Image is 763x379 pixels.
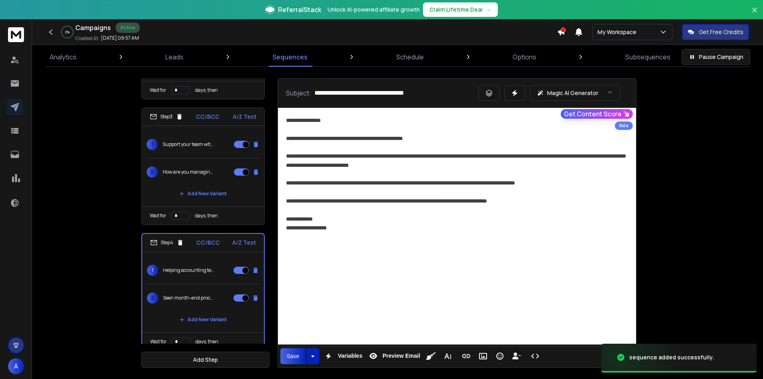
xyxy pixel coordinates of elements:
button: Get Content Score [561,109,633,119]
p: CC/BCC [196,239,220,247]
p: Helping accounting teams move faster [163,267,214,274]
p: Analytics [50,52,77,62]
h1: Campaigns [75,23,111,32]
p: Support your team without increasing payroll [163,141,214,148]
p: A/Z Test [233,113,256,121]
p: days, then [195,87,218,93]
p: days, then [195,338,218,345]
p: Wait for [150,87,166,93]
p: 0 % [65,30,70,34]
p: Subsequences [625,52,670,62]
button: Save [280,348,306,364]
a: Options [508,47,541,67]
p: Subject: [286,88,311,98]
div: Beta [615,122,633,130]
button: Preview Email [366,348,422,364]
p: A/Z Test [232,239,256,247]
p: Options [513,52,536,62]
button: A [8,358,24,374]
div: Step 4 [150,239,184,246]
button: Claim Lifetime Deal→ [423,2,498,17]
span: ReferralStack [278,5,321,14]
span: 1 [147,265,158,276]
p: Wait for [150,213,166,219]
span: Preview Email [381,353,422,359]
p: How are you managing backlog and cleanups? [163,169,214,175]
button: Get Free Credits [682,24,749,40]
p: Seen month-end processes go from 15 days to 5 [163,295,214,301]
p: Magic AI Generator [547,89,598,97]
button: Variables [321,348,364,364]
p: Sequences [272,52,308,62]
p: Unlock AI-powered affiliate growth [328,6,420,14]
p: [DATE] 09:57 AM [101,35,139,41]
button: Insert Link (Ctrl+K) [459,348,474,364]
p: Schedule [396,52,424,62]
span: → [486,6,491,14]
button: Magic AI Generator [530,85,620,101]
p: days, then [195,213,218,219]
button: Insert Unsubscribe Link [509,348,524,364]
li: Step3CC/BCCA/Z Test1Support your team without increasing payroll2How are you managing backlog and... [141,107,265,225]
p: CC/BCC [196,113,219,121]
span: 2 [147,292,158,304]
button: Insert Image (Ctrl+P) [475,348,491,364]
button: Add New Variant [173,186,233,202]
button: Emoticons [492,348,507,364]
div: Active [116,22,140,33]
button: More Text [440,348,455,364]
button: Close banner [749,5,760,24]
p: Wait for [150,338,167,345]
p: Get Free Credits [699,28,743,36]
p: Created At: [75,35,99,42]
div: Step 3 [150,113,183,120]
div: sequence added successfully. [629,353,714,361]
a: Schedule [391,47,429,67]
p: My Workspace [598,28,640,36]
span: 1 [147,139,158,150]
span: Variables [336,353,364,359]
a: Sequences [268,47,312,67]
button: Pause Campaign [682,49,750,65]
a: Leads [161,47,188,67]
button: Add New Variant [173,312,233,328]
button: Clean HTML [423,348,439,364]
button: Code View [527,348,543,364]
a: Analytics [45,47,81,67]
span: 2 [147,166,158,178]
p: Leads [165,52,183,62]
li: Step4CC/BCCA/Z Test1Helping accounting teams move faster2Seen month-end processes go from 15 days... [141,233,265,351]
a: Subsequences [620,47,675,67]
button: Add Step [141,352,270,368]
